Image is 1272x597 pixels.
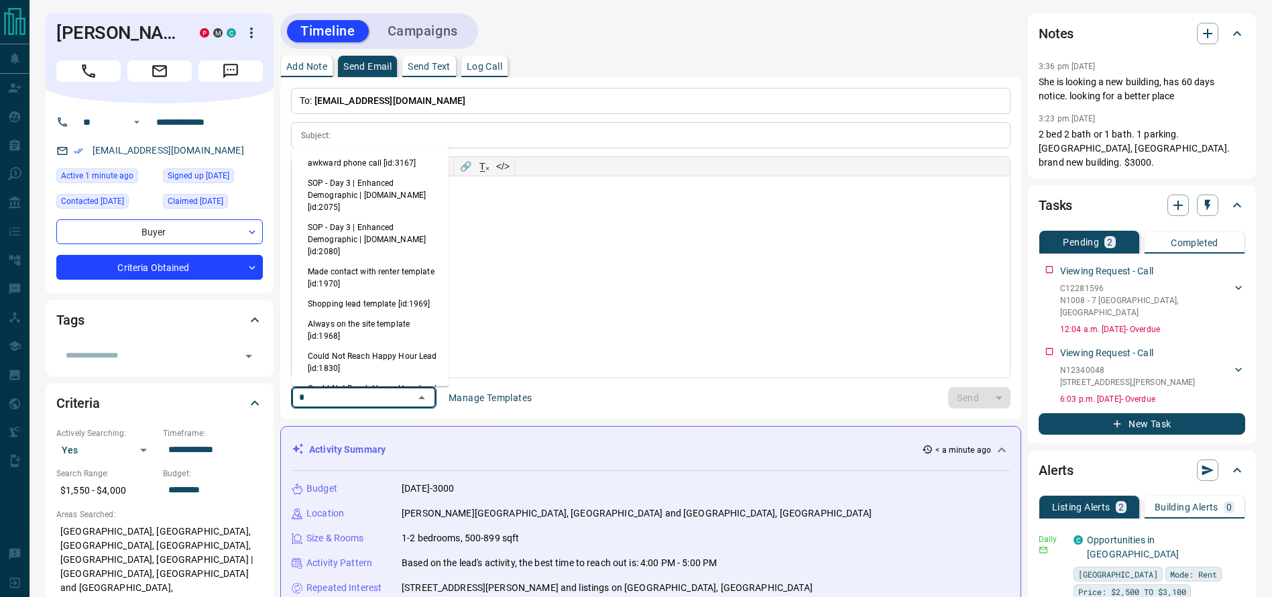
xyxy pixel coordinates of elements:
[56,22,180,44] h1: [PERSON_NAME]
[1039,17,1245,50] div: Notes
[494,157,512,176] button: </>
[402,506,872,521] p: [PERSON_NAME][GEOGRAPHIC_DATA], [GEOGRAPHIC_DATA] and [GEOGRAPHIC_DATA], [GEOGRAPHIC_DATA]
[168,169,229,182] span: Signed up [DATE]
[292,314,449,346] li: Always on the site template [id:1968]
[292,173,449,217] li: SOP - Day 3 | Enhanced Demographic | [DOMAIN_NAME] [id:2075]
[163,194,263,213] div: Wed Jul 09 2025
[374,20,471,42] button: Campaigns
[56,194,156,213] div: Mon Jul 21 2025
[402,531,519,545] p: 1-2 bedrooms, 500-899 sqft
[1078,567,1158,581] span: [GEOGRAPHIC_DATA]
[292,437,1010,462] div: Activity Summary< a minute ago
[1039,533,1065,545] p: Daily
[56,427,156,439] p: Actively Searching:
[441,387,540,409] button: Manage Templates
[213,28,223,38] div: mrloft.ca
[1039,459,1074,481] h2: Alerts
[1074,535,1083,545] div: condos.ca
[56,480,156,502] p: $1,550 - $4,000
[292,294,449,314] li: Shopping lead template [id:1969]
[1226,502,1232,512] p: 0
[292,346,449,378] li: Could Not Reach Happy Hour Lead [id:1830]
[1060,294,1232,319] p: N1008 - 7 [GEOGRAPHIC_DATA] , [GEOGRAPHIC_DATA]
[1063,237,1099,247] p: Pending
[1118,502,1124,512] p: 2
[56,392,100,414] h2: Criteria
[56,304,263,336] div: Tags
[56,508,263,521] p: Areas Searched:
[291,88,1010,114] p: To:
[1060,280,1245,321] div: C12281596N1008 - 7 [GEOGRAPHIC_DATA],[GEOGRAPHIC_DATA]
[306,581,382,595] p: Repeated Interest
[1039,75,1245,103] p: She is looking a new building, has 60 days notice. looking for a better place
[343,62,392,71] p: Send Email
[475,157,494,176] button: T̲ₓ
[309,443,386,457] p: Activity Summary
[306,482,337,496] p: Budget
[1039,189,1245,221] div: Tasks
[74,146,83,156] svg: Email Verified
[1039,127,1245,170] p: 2 bed 2 bath or 1 bath. 1 parking. [GEOGRAPHIC_DATA], [GEOGRAPHIC_DATA]. brand new building. $3000.
[227,28,236,38] div: condos.ca
[1060,323,1245,335] p: 12:04 a.m. [DATE] - Overdue
[1060,364,1195,376] p: N12340048
[1060,346,1153,360] p: Viewing Request - Call
[402,556,717,570] p: Based on the lead's activity, the best time to reach out is: 4:00 PM - 5:00 PM
[163,427,263,439] p: Timeframe:
[412,388,431,407] button: Close
[1052,502,1110,512] p: Listing Alerts
[61,195,124,208] span: Contacted [DATE]
[292,153,449,173] li: awkward phone call [id:3167]
[56,168,156,187] div: Tue Aug 12 2025
[1060,264,1153,278] p: Viewing Request - Call
[292,217,449,262] li: SOP - Day 3 | Enhanced Demographic | [DOMAIN_NAME] [id:2080]
[1060,376,1195,388] p: [STREET_ADDRESS] , [PERSON_NAME]
[1060,393,1245,405] p: 6:03 p.m. [DATE] - Overdue
[56,468,156,480] p: Search Range:
[1171,238,1218,248] p: Completed
[1039,195,1072,216] h2: Tasks
[286,62,327,71] p: Add Note
[1060,362,1245,391] div: N12340048[STREET_ADDRESS],[PERSON_NAME]
[467,62,502,71] p: Log Call
[198,60,263,82] span: Message
[306,506,344,521] p: Location
[129,114,145,130] button: Open
[1170,567,1217,581] span: Mode: Rent
[1039,454,1245,486] div: Alerts
[402,482,454,496] p: [DATE]-3000
[56,219,263,244] div: Buyer
[168,195,223,208] span: Claimed [DATE]
[306,531,364,545] p: Size & Rooms
[292,262,449,294] li: Made contact with renter template [id:1970]
[1107,237,1112,247] p: 2
[314,95,466,106] span: [EMAIL_ADDRESS][DOMAIN_NAME]
[56,439,156,461] div: Yes
[239,347,258,366] button: Open
[163,468,263,480] p: Budget:
[1039,23,1074,44] h2: Notes
[61,169,133,182] span: Active 1 minute ago
[301,129,331,142] p: Subject:
[456,157,475,176] button: 🔗
[1060,282,1232,294] p: C12281596
[56,309,84,331] h2: Tags
[402,581,813,595] p: [STREET_ADDRESS][PERSON_NAME] and listings on [GEOGRAPHIC_DATA], [GEOGRAPHIC_DATA]
[948,387,1010,409] div: split button
[56,255,263,280] div: Criteria Obtained
[163,168,263,187] div: Mon Jul 07 2025
[93,145,244,156] a: [EMAIL_ADDRESS][DOMAIN_NAME]
[1087,535,1179,559] a: Opportunities in [GEOGRAPHIC_DATA]
[1039,114,1096,123] p: 3:23 pm [DATE]
[127,60,192,82] span: Email
[200,28,209,38] div: property.ca
[1155,502,1218,512] p: Building Alerts
[56,60,121,82] span: Call
[1039,62,1096,71] p: 3:36 pm [DATE]
[287,20,369,42] button: Timeline
[1039,545,1048,555] svg: Email
[408,62,451,71] p: Send Text
[935,444,991,456] p: < a minute ago
[56,387,263,419] div: Criteria
[292,378,449,411] li: Could Not Reach Happy Hour Lead [id:1613]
